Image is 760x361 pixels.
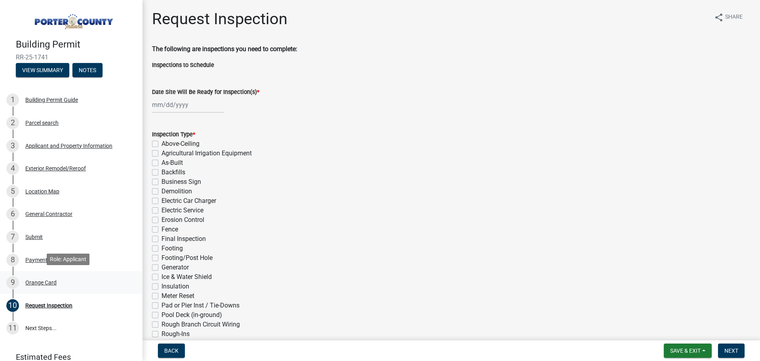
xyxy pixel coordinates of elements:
[25,234,43,240] div: Submit
[152,45,297,53] strong: The following are inspections you need to complete:
[152,97,224,113] input: mm/dd/yyyy
[161,215,204,225] label: Erosion Control
[152,63,214,68] label: Inspections to Schedule
[47,254,89,265] div: Role: Applicant
[664,344,712,358] button: Save & Exit
[161,329,190,339] label: Rough-Ins
[6,94,19,106] div: 1
[6,276,19,289] div: 9
[16,53,127,61] span: RR-25-1741
[152,132,195,138] label: Inspection Type
[25,280,57,285] div: Orange Card
[6,139,19,152] div: 3
[164,348,179,354] span: Back
[725,13,743,22] span: Share
[161,158,183,168] label: As-Built
[708,10,749,25] button: shareShare
[72,63,103,77] button: Notes
[161,272,212,282] label: Ice & Water Shield
[161,196,216,206] label: Electric Car Charger
[161,234,206,244] label: Final Inspection
[25,257,47,263] div: Payment
[72,67,103,74] wm-modal-confirm: Notes
[724,348,738,354] span: Next
[16,8,130,31] img: Porter County, Indiana
[6,185,19,198] div: 5
[25,189,59,194] div: Location Map
[161,301,239,310] label: Pad or Pier Inst / Tie-Downs
[25,211,72,217] div: General Contractor
[6,299,19,312] div: 10
[161,320,240,329] label: Rough Branch Circuit Wiring
[6,231,19,243] div: 7
[161,225,178,234] label: Fence
[161,291,194,301] label: Meter Reset
[6,162,19,175] div: 4
[25,120,59,126] div: Parcel search
[161,253,213,263] label: Footing/Post Hole
[152,10,287,29] h1: Request Inspection
[25,303,72,308] div: Request Inspection
[161,282,189,291] label: Insulation
[16,39,136,50] h4: Building Permit
[25,166,86,171] div: Exterior Remodel/Reroof
[161,139,199,149] label: Above-Ceiling
[161,149,252,158] label: Agricultural Irrigation Equipment
[161,177,201,187] label: Business Sign
[16,63,69,77] button: View Summary
[161,206,203,215] label: Electric Service
[161,244,183,253] label: Footing
[161,310,222,320] label: Pool Deck (in-ground)
[718,344,745,358] button: Next
[25,143,112,149] div: Applicant and Property Information
[6,254,19,266] div: 8
[25,97,78,103] div: Building Permit Guide
[16,67,69,74] wm-modal-confirm: Summary
[6,117,19,129] div: 2
[161,168,185,177] label: Backfills
[6,322,19,334] div: 11
[670,348,701,354] span: Save & Exit
[6,208,19,220] div: 6
[152,90,259,95] label: Date Site Will Be Ready for Inspection(s)
[714,13,724,22] i: share
[161,263,189,272] label: Generator
[161,187,192,196] label: Demolition
[158,344,185,358] button: Back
